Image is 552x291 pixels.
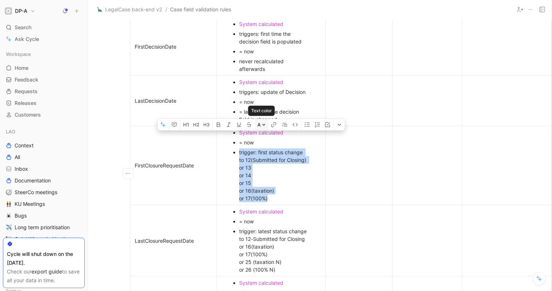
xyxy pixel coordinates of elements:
[3,74,85,85] a: Feedback
[239,48,310,55] div: = now
[3,86,85,97] a: Requests
[7,267,81,285] div: Check our to save all your data in time.
[239,227,310,273] div: trigger: latest status change to 12-Submitted for Closing or 16(taxation) or 17(100%) or 25 (taxa...
[239,98,310,106] div: = now
[6,189,12,195] img: 🧭
[97,7,102,12] img: 🦕
[105,5,162,14] span: LegalCase back-end v2
[15,224,70,231] span: Long term prioritisation
[135,97,212,105] div: LastDecisionDate
[15,177,51,184] span: Documentation
[15,235,70,243] span: QuickWins prioritisation
[3,49,85,60] div: Workspace
[15,200,45,208] span: KU Meetings
[3,152,85,163] a: All
[4,211,13,220] button: 🕷️
[3,140,85,151] a: Context
[31,268,62,275] a: export guide
[15,154,20,161] span: All
[3,63,85,73] a: Home
[239,108,310,123] div: = latest time the decision field is changed
[3,6,37,16] button: DP-ADP-A
[239,88,310,96] div: triggers: update of Decision
[7,250,81,267] div: Cycle will shut down on the [DATE].
[3,222,85,233] a: ✈️Long term prioritisation
[3,22,85,33] div: Search
[15,165,28,173] span: Inbox
[5,7,12,15] img: DP-A
[3,199,85,209] a: 👬KU Meetings
[15,8,27,14] h1: DP-A
[255,119,268,131] button: A
[15,23,31,32] span: Search
[135,237,212,245] div: LastClosureRequestDate
[6,50,31,58] span: Workspace
[3,98,85,109] a: Releases
[3,126,85,137] div: LAO
[15,88,38,95] span: Requests
[3,234,85,245] a: 🥳QuickWins prioritisation
[239,208,283,215] span: System calculated
[6,128,15,135] span: LAO
[15,35,39,44] span: Ask Cycle
[15,212,27,219] span: Bugs
[15,76,38,83] span: Feedback
[239,57,310,73] div: never recalculated afterwards
[4,235,13,243] button: 🥳
[165,5,167,14] span: /
[4,200,13,208] button: 👬
[239,148,310,202] div: trigger: first status change to 12(Submitted for Closing) or 13 or 14 or 15 or 16(taxation) or 17...
[170,5,231,14] span: Case field validation rules
[3,210,85,221] a: 🕷️Bugs
[239,280,283,286] span: System calculated
[135,43,212,50] div: FirstDecisionDate
[6,213,12,219] img: 🕷️
[15,142,34,149] span: Context
[6,201,12,207] img: 👬
[3,175,85,186] a: Documentation
[239,21,283,27] span: System calculated
[3,126,85,280] div: LAOContextAllInboxDocumentation🧭SteerCo meetings👬KU Meetings🕷️Bugs✈️Long term prioritisation🥳Quic...
[15,189,57,196] span: SteerCo meetings
[239,79,283,85] span: System calculated
[3,109,85,120] a: Customers
[6,236,12,242] img: 🥳
[15,64,28,72] span: Home
[3,34,85,45] a: Ask Cycle
[15,99,37,107] span: Releases
[239,30,310,45] div: triggers: first time the decision field is populated
[239,139,310,146] div: = now
[4,223,13,232] button: ✈️
[6,224,12,230] img: ✈️
[3,163,85,174] a: Inbox
[239,129,283,136] span: System calculated
[4,188,13,197] button: 🧭
[239,218,310,225] div: = now
[135,162,212,169] div: FirstClosureRequestDate
[15,111,41,118] span: Customers
[3,187,85,198] a: 🧭SteerCo meetings
[95,5,164,14] button: 🦕LegalCase back-end v2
